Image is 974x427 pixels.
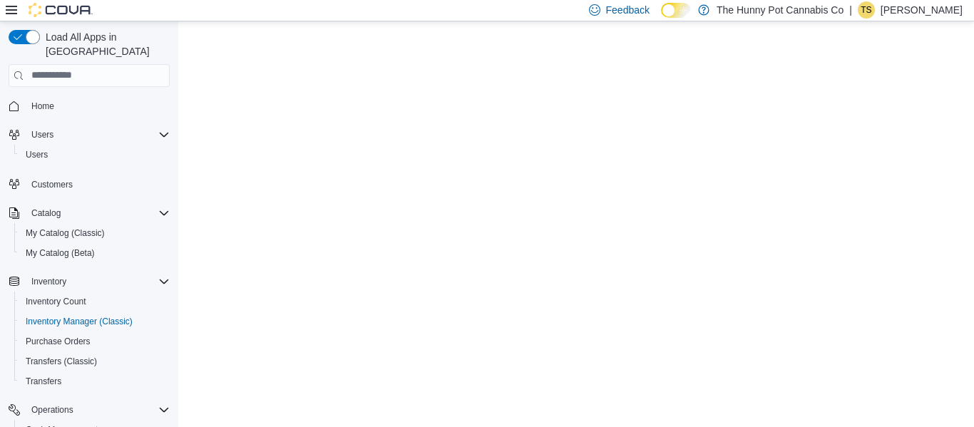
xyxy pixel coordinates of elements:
span: Users [26,126,170,143]
a: Purchase Orders [20,333,96,350]
button: Inventory Count [14,292,175,312]
button: Inventory [3,272,175,292]
input: Dark Mode [661,3,691,18]
span: Catalog [26,205,170,222]
span: Feedback [606,3,650,17]
span: Catalog [31,207,61,219]
span: Users [20,146,170,163]
button: Customers [3,173,175,194]
span: Operations [31,404,73,416]
span: Home [26,97,170,115]
span: Inventory Manager (Classic) [26,316,133,327]
span: Transfers (Classic) [26,356,97,367]
span: My Catalog (Beta) [20,245,170,262]
p: The Hunny Pot Cannabis Co [717,1,844,19]
span: TS [861,1,871,19]
button: Purchase Orders [14,331,175,351]
button: Transfers (Classic) [14,351,175,371]
img: Cova [29,3,93,17]
button: Users [14,145,175,165]
a: Inventory Manager (Classic) [20,313,138,330]
button: Inventory [26,273,72,290]
span: Inventory [26,273,170,290]
span: My Catalog (Classic) [20,225,170,242]
button: My Catalog (Classic) [14,223,175,243]
span: Purchase Orders [26,336,91,347]
span: Purchase Orders [20,333,170,350]
button: Operations [3,400,175,420]
p: | [849,1,852,19]
a: Home [26,98,60,115]
span: Transfers [20,373,170,390]
div: Tash Slothouber [858,1,875,19]
p: [PERSON_NAME] [881,1,963,19]
span: Inventory Count [20,293,170,310]
span: Transfers [26,376,61,387]
span: Inventory Manager (Classic) [20,313,170,330]
button: Operations [26,401,79,418]
button: Transfers [14,371,175,391]
span: My Catalog (Beta) [26,247,95,259]
button: Home [3,96,175,116]
a: Inventory Count [20,293,92,310]
button: My Catalog (Beta) [14,243,175,263]
button: Users [26,126,59,143]
a: My Catalog (Beta) [20,245,101,262]
span: Transfers (Classic) [20,353,170,370]
span: Dark Mode [661,18,662,19]
span: Inventory Count [26,296,86,307]
span: Customers [26,175,170,192]
a: Users [20,146,53,163]
span: My Catalog (Classic) [26,227,105,239]
span: Operations [26,401,170,418]
span: Users [26,149,48,160]
span: Home [31,101,54,112]
span: Inventory [31,276,66,287]
button: Users [3,125,175,145]
button: Catalog [26,205,66,222]
span: Users [31,129,53,140]
span: Load All Apps in [GEOGRAPHIC_DATA] [40,30,170,58]
a: Transfers [20,373,67,390]
button: Catalog [3,203,175,223]
a: Customers [26,176,78,193]
a: My Catalog (Classic) [20,225,111,242]
a: Transfers (Classic) [20,353,103,370]
span: Customers [31,179,73,190]
button: Inventory Manager (Classic) [14,312,175,331]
